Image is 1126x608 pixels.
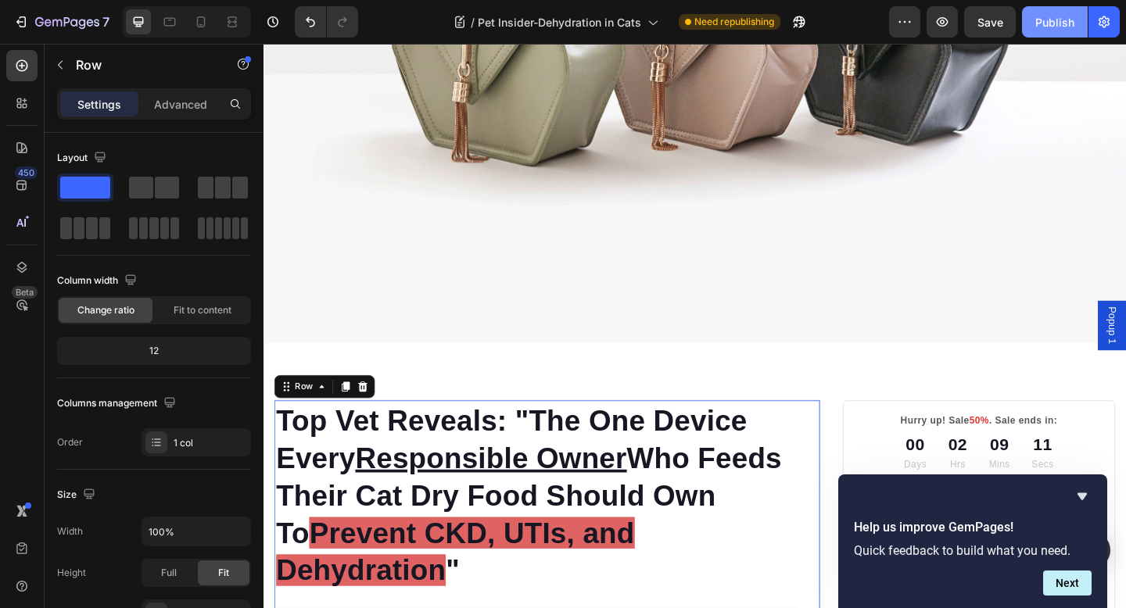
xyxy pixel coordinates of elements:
[478,14,641,30] span: Pet Insider-Dehydration in Cats
[768,405,790,417] span: 50%
[77,96,121,113] p: Settings
[12,286,38,299] div: Beta
[198,556,213,590] strong: "
[57,524,83,538] div: Width
[645,403,912,419] p: Hurry up! Sale . Sale ends in:
[1022,6,1088,38] button: Publish
[977,16,1003,29] span: Save
[13,393,564,549] strong: Top Vet Reveals: "The One Device Every Who Feeds Their Cat Dry Food Should Own To
[1043,570,1092,595] button: Next question
[915,286,931,327] span: Popup 1
[15,166,38,179] div: 450
[471,14,475,30] span: /
[218,566,229,580] span: Fit
[295,6,358,38] div: Undo/Redo
[694,15,774,29] span: Need republishing
[102,13,109,31] p: 7
[264,44,1126,608] iframe: Design area
[789,450,812,466] p: Mins
[854,518,1092,537] h2: Help us improve GemPages!
[13,390,579,593] p: ⁠⁠⁠⁠⁠⁠⁠
[161,566,177,580] span: Full
[1073,487,1092,506] button: Hide survey
[789,423,812,450] div: 09
[1035,14,1074,30] div: Publish
[57,435,83,449] div: Order
[836,450,860,466] p: Secs
[964,6,1016,38] button: Save
[77,303,134,317] span: Change ratio
[174,436,247,450] div: 1 col
[99,434,395,468] u: Responsible Owner
[697,450,722,466] p: Days
[76,55,209,74] p: Row
[854,487,1092,595] div: Help us improve GemPages!
[745,450,766,466] p: Hrs
[174,303,231,317] span: Fit to content
[31,367,57,381] div: Row
[12,388,580,595] h1: Rich Text Editor. Editing area: main
[57,566,86,580] div: Height
[13,515,403,590] strong: Prevent CKD, UTIs, and Dehydration
[6,6,117,38] button: 7
[57,393,179,414] div: Columns management
[57,148,109,169] div: Layout
[57,485,99,506] div: Size
[60,340,248,362] div: 12
[745,423,766,450] div: 02
[154,96,207,113] p: Advanced
[836,423,860,450] div: 11
[697,423,722,450] div: 00
[142,517,250,545] input: Auto
[854,543,1092,558] p: Quick feedback to build what you need.
[57,270,140,291] div: Column width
